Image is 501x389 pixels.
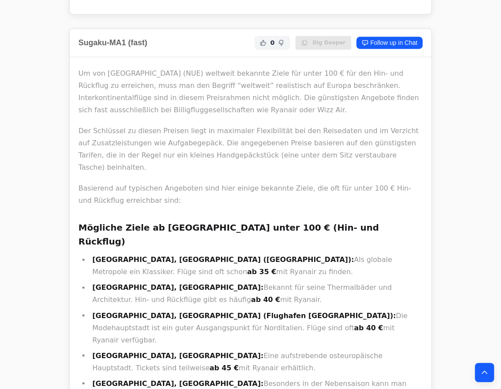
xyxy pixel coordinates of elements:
strong: [GEOGRAPHIC_DATA], [GEOGRAPHIC_DATA]: [92,283,264,292]
strong: [GEOGRAPHIC_DATA], [GEOGRAPHIC_DATA] (Flughafen [GEOGRAPHIC_DATA]): [92,311,396,319]
h2: Sugaku-MA1 (fast) [78,37,147,49]
span: 0 [270,38,274,47]
button: Back to top [475,363,494,382]
strong: ab 35 € [247,268,276,276]
strong: [GEOGRAPHIC_DATA], [GEOGRAPHIC_DATA] ([GEOGRAPHIC_DATA]): [92,255,354,264]
strong: ab 40 € [354,323,383,332]
p: Der Schlüssel zu diesen Preisen liegt in maximaler Flexibilität bei den Reisedaten und im Verzich... [78,125,423,174]
strong: ab 45 € [210,363,239,372]
li: Die Modehauptstadt ist ein guter Ausgangspunkt für Norditalien. Flüge sind oft mit Ryanair verfüg... [90,309,423,346]
strong: [GEOGRAPHIC_DATA], [GEOGRAPHIC_DATA]: [92,351,264,359]
p: Um von [GEOGRAPHIC_DATA] (NUE) weltweit bekannte Ziele für unter 100 € für den Hin- und Rückflug ... [78,67,423,116]
button: Helpful [258,37,268,48]
p: Basierend auf typischen Angeboten sind hier einige bekannte Ziele, die oft für unter 100 € Hin- u... [78,182,423,207]
h3: Mögliche Ziele ab [GEOGRAPHIC_DATA] unter 100 € (Hin- und Rückflug) [78,221,423,248]
li: Als globale Metropole ein Klassiker. Flüge sind oft schon mit Ryanair zu finden. [90,254,423,278]
li: Bekannt für seine Thermalbäder und Architektur. Hin- und Rückflüge gibt es häufig mit Ryanair. [90,282,423,306]
a: Follow up in Chat [356,37,423,49]
li: Eine aufstrebende osteuropäische Hauptstadt. Tickets sind teilweise mit Ryanair erhältlich. [90,349,423,374]
strong: ab 40 € [251,295,280,304]
strong: [GEOGRAPHIC_DATA], [GEOGRAPHIC_DATA]: [92,379,264,387]
button: Not Helpful [276,37,287,48]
